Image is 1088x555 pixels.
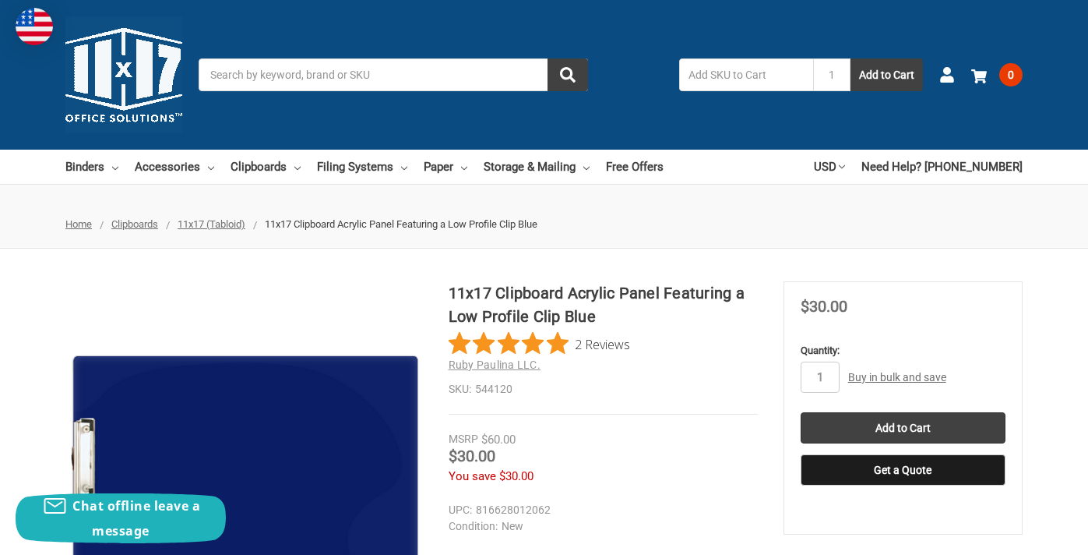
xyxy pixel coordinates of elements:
[449,502,751,518] dd: 816628012062
[850,58,923,91] button: Add to Cart
[199,58,588,91] input: Search by keyword, brand or SKU
[65,218,92,230] a: Home
[971,55,1023,95] a: 0
[481,433,516,447] span: $60.00
[449,381,758,398] dd: 544120
[679,58,813,91] input: Add SKU to Cart
[265,218,537,230] span: 11x17 Clipboard Acrylic Panel Featuring a Low Profile Clip Blue
[449,518,498,535] dt: Condition:
[606,150,664,184] a: Free Offers
[111,218,158,230] a: Clipboards
[178,218,245,230] a: 11x17 (Tabloid)
[65,16,182,133] img: 11x17.com
[848,371,946,384] a: Buy in bulk and save
[801,412,1005,444] input: Add to Cart
[449,281,758,328] h1: 11x17 Clipboard Acrylic Panel Featuring a Low Profile Clip Blue
[801,454,1005,486] button: Get a Quote
[449,359,540,371] a: Ruby Paulina LLC.
[231,150,301,184] a: Clipboards
[16,8,53,45] img: duty and tax information for United States
[449,518,751,535] dd: New
[449,447,495,465] span: $30.00
[499,469,533,483] span: $30.00
[801,343,1005,359] label: Quantity:
[449,469,496,483] span: You save
[449,381,471,398] dt: SKU:
[317,150,407,184] a: Filing Systems
[449,502,472,518] dt: UPC:
[484,150,590,184] a: Storage & Mailing
[575,332,630,355] span: 2 Reviews
[424,150,467,184] a: Paper
[801,297,847,316] span: $30.00
[72,497,200,539] span: Chat offline leave a message
[861,150,1023,184] a: Need Help? [PHONE_NUMBER]
[65,150,118,184] a: Binders
[999,63,1023,87] span: 0
[16,493,226,543] button: Chat offline leave a message
[449,431,478,447] div: MSRP
[135,150,214,184] a: Accessories
[449,332,630,355] button: Rated 5 out of 5 stars from 2 reviews. Jump to reviews.
[814,150,845,184] a: USD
